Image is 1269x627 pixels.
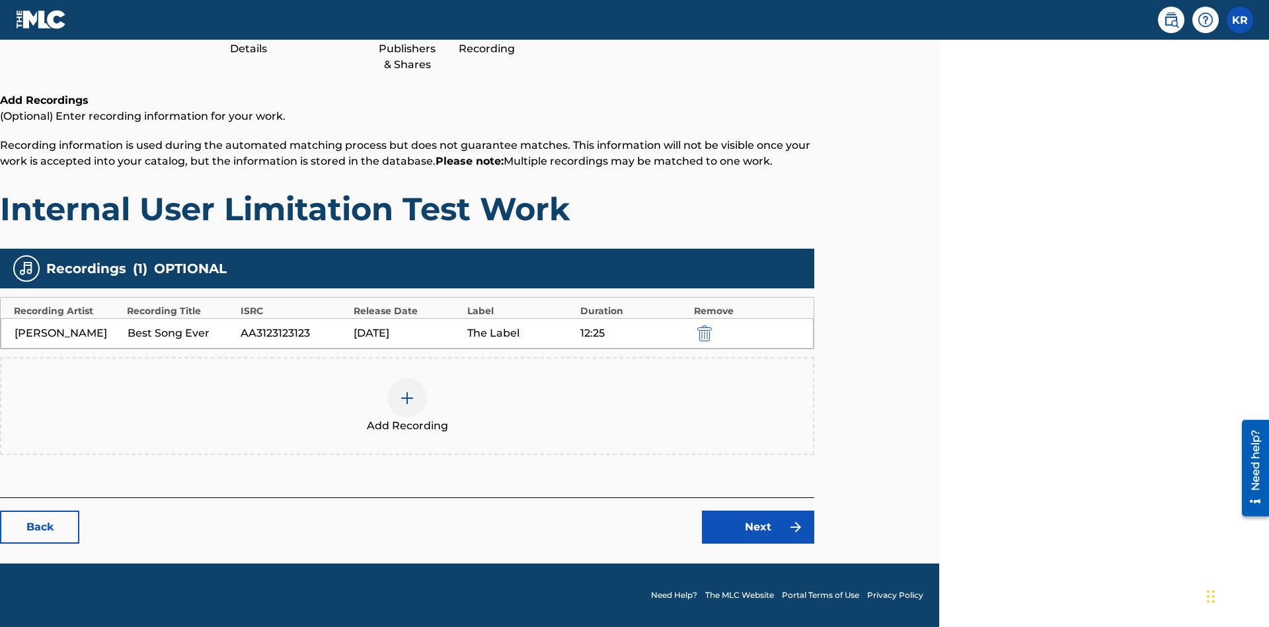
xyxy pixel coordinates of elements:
img: recording [19,261,34,276]
div: User Menu [1227,7,1253,33]
div: Add Recording [453,25,519,57]
div: AA3123123123 [241,325,347,341]
div: Remove [694,304,800,318]
img: search [1163,12,1179,28]
div: Best Song Ever [128,325,234,341]
div: The Label [467,325,574,341]
div: Recording Title [127,304,233,318]
div: Release Date [354,304,460,318]
div: Enter Work Details [215,25,282,57]
a: Public Search [1158,7,1184,33]
a: Portal Terms of Use [782,589,859,601]
div: Recording Artist [14,304,120,318]
div: Duration [580,304,687,318]
img: help [1198,12,1213,28]
iframe: Chat Widget [1203,564,1269,627]
div: [PERSON_NAME] [15,325,121,341]
img: MLC Logo [16,10,67,29]
a: The MLC Website [705,589,774,601]
div: Help [1192,7,1219,33]
a: Privacy Policy [867,589,923,601]
div: [DATE] [354,325,460,341]
span: Add Recording [367,418,448,434]
span: OPTIONAL [154,259,227,278]
img: f7272a7cc735f4ea7f67.svg [788,519,804,535]
a: Next [702,511,814,544]
img: 12a2ab48e56ec057fbd8.svg [697,325,712,341]
a: Need Help? [651,589,697,601]
span: ( 1 ) [133,259,147,278]
div: ISRC [241,304,347,318]
div: Drag [1207,577,1215,616]
img: add [399,390,415,406]
span: Recordings [46,259,126,278]
strong: Please note: [436,155,504,167]
div: Label [467,304,574,318]
div: Add Publishers & Shares [374,25,440,73]
iframe: Resource Center [1232,415,1269,523]
div: 12:25 [580,325,687,341]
